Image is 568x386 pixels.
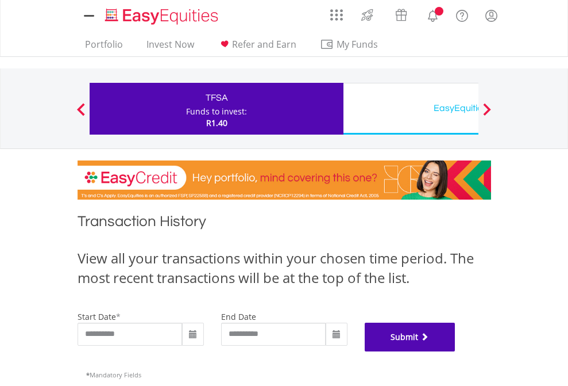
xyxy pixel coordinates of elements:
[392,6,411,24] img: vouchers-v2.svg
[330,9,343,21] img: grid-menu-icon.svg
[78,311,116,322] label: start date
[365,323,455,351] button: Submit
[477,3,506,28] a: My Profile
[78,211,491,237] h1: Transaction History
[323,3,350,21] a: AppsGrid
[213,39,301,56] a: Refer and Earn
[103,7,223,26] img: EasyEquities_Logo.png
[447,3,477,26] a: FAQ's and Support
[384,3,418,24] a: Vouchers
[418,3,447,26] a: Notifications
[78,160,491,200] img: EasyCredit Promotion Banner
[320,37,395,52] span: My Funds
[186,106,247,117] div: Funds to invest:
[96,90,337,106] div: TFSA
[78,249,491,288] div: View all your transactions within your chosen time period. The most recent transactions will be a...
[101,3,223,26] a: Home page
[476,109,499,120] button: Next
[69,109,92,120] button: Previous
[80,39,127,56] a: Portfolio
[142,39,199,56] a: Invest Now
[358,6,377,24] img: thrive-v2.svg
[206,117,227,128] span: R1.40
[86,370,141,379] span: Mandatory Fields
[232,38,296,51] span: Refer and Earn
[221,311,256,322] label: end date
